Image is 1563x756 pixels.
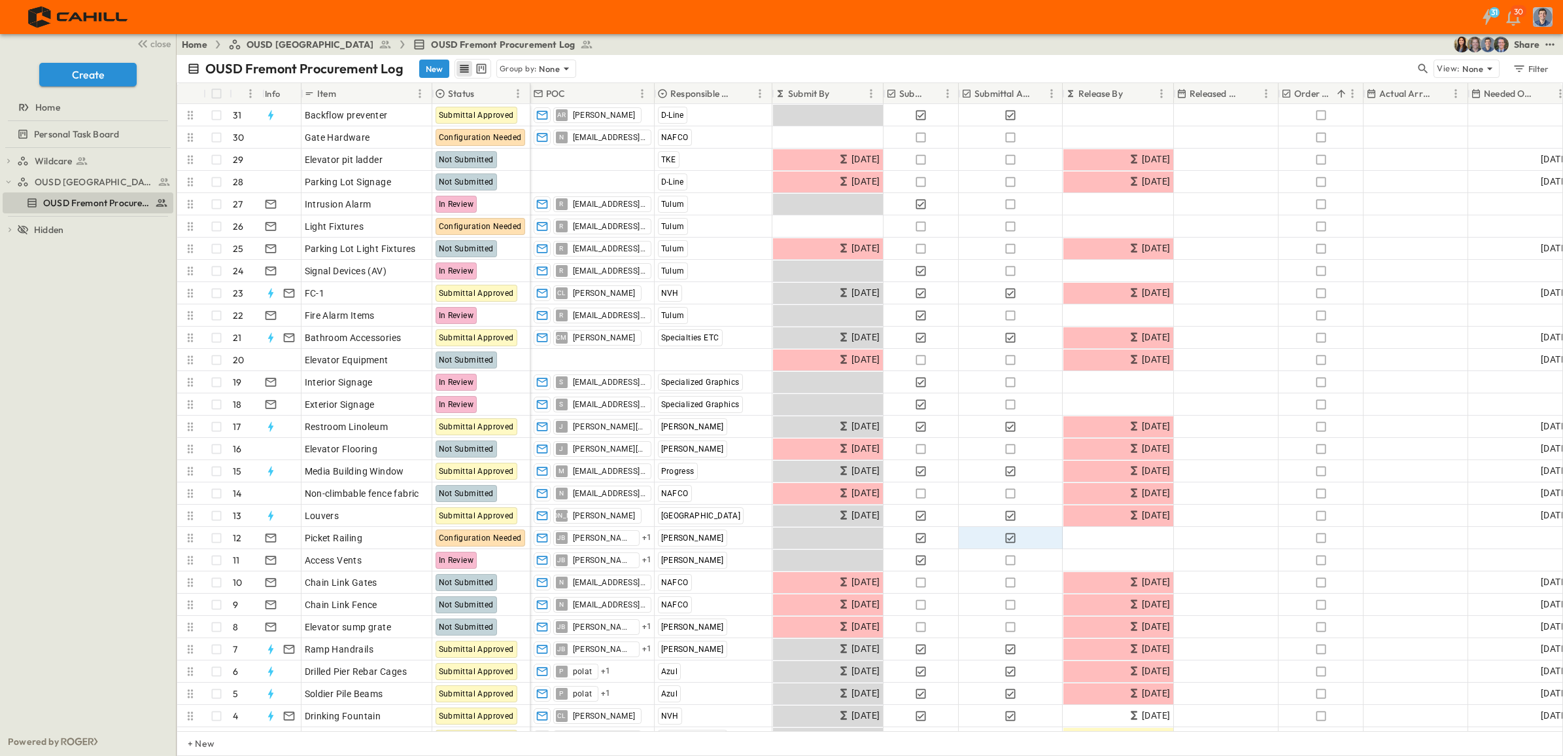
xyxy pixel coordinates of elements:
span: D-Line [661,111,684,120]
p: Status [448,87,474,100]
div: Info [262,83,301,104]
span: + 1 [642,643,652,656]
div: OUSD Fremont Procurement Logtest [3,192,173,213]
span: Hidden [34,223,63,236]
p: View: [1437,62,1460,76]
span: Elevator Equipment [305,353,388,367]
p: 27 [233,198,243,211]
span: [DATE] [1142,285,1170,300]
span: Signal Devices (AV) [305,264,387,278]
span: Submittal Approved [439,467,514,476]
p: 30 [1514,7,1523,17]
span: + 1 [601,665,611,678]
span: [PERSON_NAME] [573,288,636,298]
button: Menu [1154,86,1169,101]
span: [DATE] [851,664,880,679]
span: [DATE] [1142,686,1170,701]
span: CM [556,337,567,338]
span: Submittal Approved [439,289,514,298]
span: Tulum [661,200,685,209]
span: [DATE] [851,352,880,367]
span: [PERSON_NAME] [661,422,724,431]
p: 31 [233,109,241,122]
span: Azul [661,689,678,698]
img: Jared Salin (jsalin@cahill-sf.com) [1493,37,1509,52]
span: Tulum [661,222,685,231]
span: [PERSON_NAME] [661,556,724,565]
span: [DATE] [1142,508,1170,523]
button: test [1542,37,1558,52]
span: Configuration Needed [439,533,522,543]
span: [DATE] [851,486,880,501]
span: [DATE] [1142,174,1170,189]
p: Submitted? [899,87,927,100]
button: Sort [833,86,847,101]
span: [PERSON_NAME] [573,644,634,655]
span: Picket Railing [305,531,363,545]
a: Home [182,38,207,51]
span: In Review [439,400,474,409]
span: [DATE] [851,708,880,723]
span: [EMAIL_ADDRESS][DOMAIN_NAME] [573,466,645,477]
span: NVH [661,289,679,298]
span: [DATE] [851,575,880,590]
span: [DATE] [1142,664,1170,679]
p: 13 [233,509,241,522]
button: Sort [568,86,583,101]
span: + 1 [601,687,611,700]
span: In Review [439,266,474,276]
div: Filter [1512,62,1549,76]
p: 18 [233,398,241,411]
p: Actual Arrival [1379,87,1431,100]
p: 26 [233,220,243,233]
span: [PERSON_NAME][EMAIL_ADDRESS][DOMAIN_NAME] [573,444,645,454]
button: Menu [243,86,258,101]
span: Ramp Handrails [305,643,374,656]
span: R [559,204,563,204]
span: [DATE] [1142,352,1170,367]
span: Light Fixtures [305,220,364,233]
span: [EMAIL_ADDRESS][DOMAIN_NAME] [573,199,645,209]
p: 23 [233,287,243,300]
span: Gate Hardware [305,131,370,144]
button: Menu [940,86,955,101]
a: OUSD Fremont Procurement Log [413,38,593,51]
a: OUSD [GEOGRAPHIC_DATA] [17,173,171,191]
span: Access Vents [305,554,362,567]
img: Kim Bowen (kbowen@cahill-sf.com) [1454,37,1469,52]
div: Wildcaretest [3,151,173,171]
p: OUSD Fremont Procurement Log [205,60,404,78]
span: R [559,248,563,249]
span: Chain Link Fence [305,598,377,611]
span: R [559,270,563,271]
span: Azul [661,667,678,676]
span: Submittal Approved [439,333,514,342]
span: M [558,471,564,471]
span: In Review [439,311,474,320]
span: [EMAIL_ADDRESS][DOMAIN_NAME] [573,488,645,499]
span: TKE [661,155,676,164]
button: Sort [1434,86,1448,101]
img: 4f72bfc4efa7236828875bac24094a5ddb05241e32d018417354e964050affa1.png [16,3,142,31]
p: Item [317,87,336,100]
span: Personal Task Board [34,128,119,141]
p: 22 [233,309,243,322]
button: Sort [477,86,491,101]
span: Submittal Approved [439,111,514,120]
span: Elevator sump grate [305,621,392,634]
p: 5 [233,687,238,700]
a: Home [3,98,171,117]
span: Backflow preventer [305,109,388,122]
span: J [559,448,563,449]
span: Not Submitted [439,155,494,164]
span: [DATE] [1142,419,1170,434]
span: Submittal Approved [439,422,514,431]
span: JB [557,649,566,649]
span: Soldier Pile Beams [305,687,383,700]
